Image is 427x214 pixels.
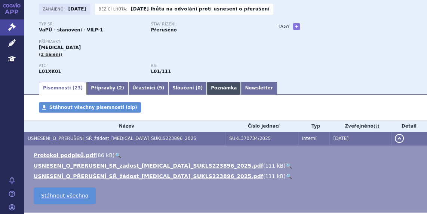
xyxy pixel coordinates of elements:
[114,152,121,158] a: 🔍
[207,82,241,95] a: Poznámka
[74,85,81,91] span: 23
[151,22,255,27] p: Stav řízení:
[34,163,263,169] a: USNESENI_O_PRERUSENI_SR_zadost_[MEDICAL_DATA]_SUKLS223896_2025.pdf
[329,120,391,132] th: Zveřejněno
[98,152,113,158] span: 86 kB
[168,82,207,95] a: Sloučení (0)
[87,82,128,95] a: Přípravky (2)
[329,132,391,146] td: [DATE]
[131,6,149,12] strong: [DATE]
[39,22,143,27] p: Typ SŘ:
[159,85,162,91] span: 9
[298,120,329,132] th: Typ
[43,6,66,12] span: Zahájeno:
[49,105,137,110] span: Stáhnout všechny písemnosti (zip)
[278,22,290,31] h3: Tagy
[302,136,316,141] span: Interní
[39,52,62,57] span: (2 balení)
[39,102,141,113] a: Stáhnout všechny písemnosti (zip)
[39,82,87,95] a: Písemnosti (23)
[285,173,292,179] a: 🔍
[119,85,122,91] span: 2
[39,64,143,68] p: ATC:
[285,163,292,169] a: 🔍
[128,82,168,95] a: Účastníci (9)
[241,82,277,95] a: Newsletter
[131,6,270,12] p: -
[39,45,81,50] span: [MEDICAL_DATA]
[225,132,298,146] td: SUKL370734/2025
[225,120,298,132] th: Číslo jednací
[395,134,404,143] button: detail
[24,120,225,132] th: Název
[34,173,263,179] a: USNESENÍ_O_PŘERUŠENÍ_SŘ_žádost_[MEDICAL_DATA]_SUKLS223896_2025.pdf
[68,6,86,12] strong: [DATE]
[34,152,420,159] li: ( )
[34,152,96,158] a: Protokol podpisů.pdf
[151,69,171,74] strong: olaparib tbl.
[265,173,283,179] span: 111 kB
[34,172,420,180] li: ( )
[34,162,420,169] li: ( )
[391,120,427,132] th: Detail
[265,163,283,169] span: 111 kB
[39,69,61,74] strong: OLAPARIB
[28,136,196,141] span: USNESENÍ_O_PŘERUŠENÍ_SŘ_žádost_LYNPARZA_SUKLS223896_2025
[39,40,263,44] p: Přípravky:
[34,187,96,204] a: Stáhnout všechno
[197,85,200,91] span: 0
[151,64,255,68] p: RS:
[374,124,380,129] abbr: (?)
[39,27,103,33] strong: VaPÚ - stanovení - VILP-1
[151,6,270,12] a: lhůta na odvolání proti usnesení o přerušení
[151,27,176,33] strong: Přerušeno
[99,6,129,12] span: Běžící lhůta:
[293,23,300,30] a: +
